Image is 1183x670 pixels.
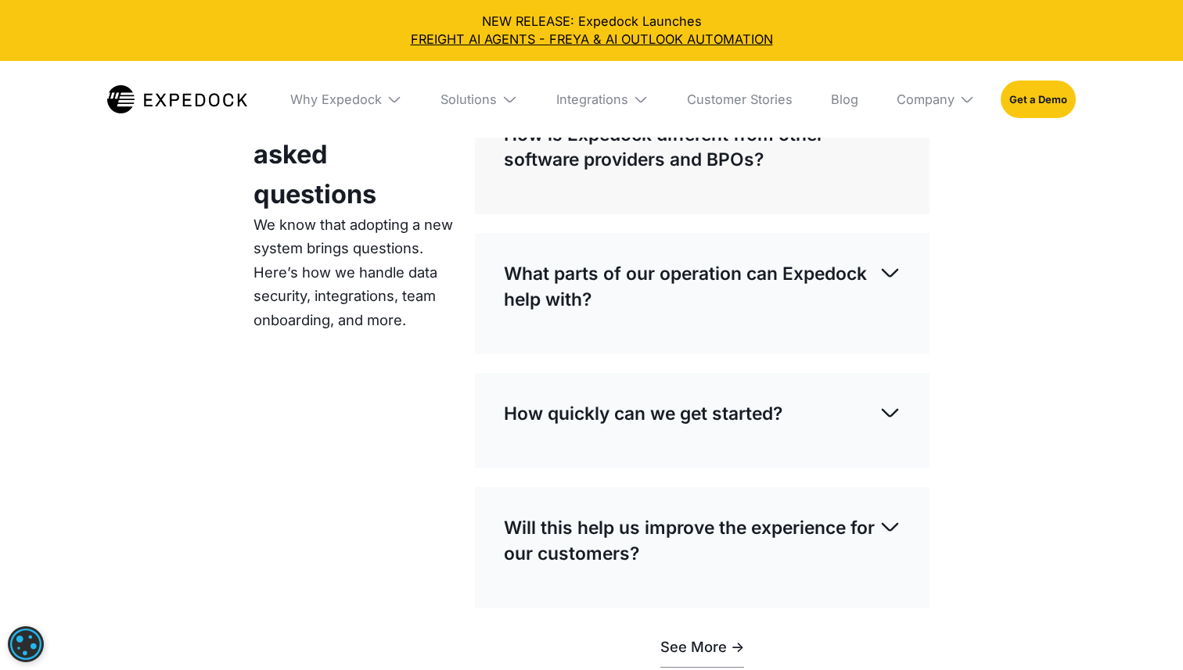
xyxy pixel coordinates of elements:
[13,30,1170,48] a: FREIGHT AI AGENTS - FREYA & AI OUTLOOK AUTOMATION
[253,99,387,210] strong: Frequently asked questions
[440,91,497,107] div: Solutions
[13,13,1170,48] div: NEW RELEASE: Expedock Launches
[818,61,871,138] a: Blog
[897,91,955,107] div: Company
[915,501,1183,670] iframe: Chat Widget
[278,61,415,138] div: Why Expedock
[1001,81,1077,117] a: Get a Demo
[504,401,782,427] p: How quickly can we get started?
[504,122,879,173] p: How is Expedock different from other software providers and BPOs?
[290,91,382,107] div: Why Expedock
[674,61,806,138] a: Customer Stories
[253,213,456,332] p: We know that adopting a new system brings questions. Here’s how we handle data security, integrat...
[660,627,744,668] a: See More ->
[428,61,530,138] div: Solutions
[504,515,879,566] p: Will this help us improve the experience for our customers?
[883,61,987,138] div: Company
[556,91,628,107] div: Integrations
[504,261,879,312] p: What parts of our operation can Expedock help with?
[543,61,661,138] div: Integrations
